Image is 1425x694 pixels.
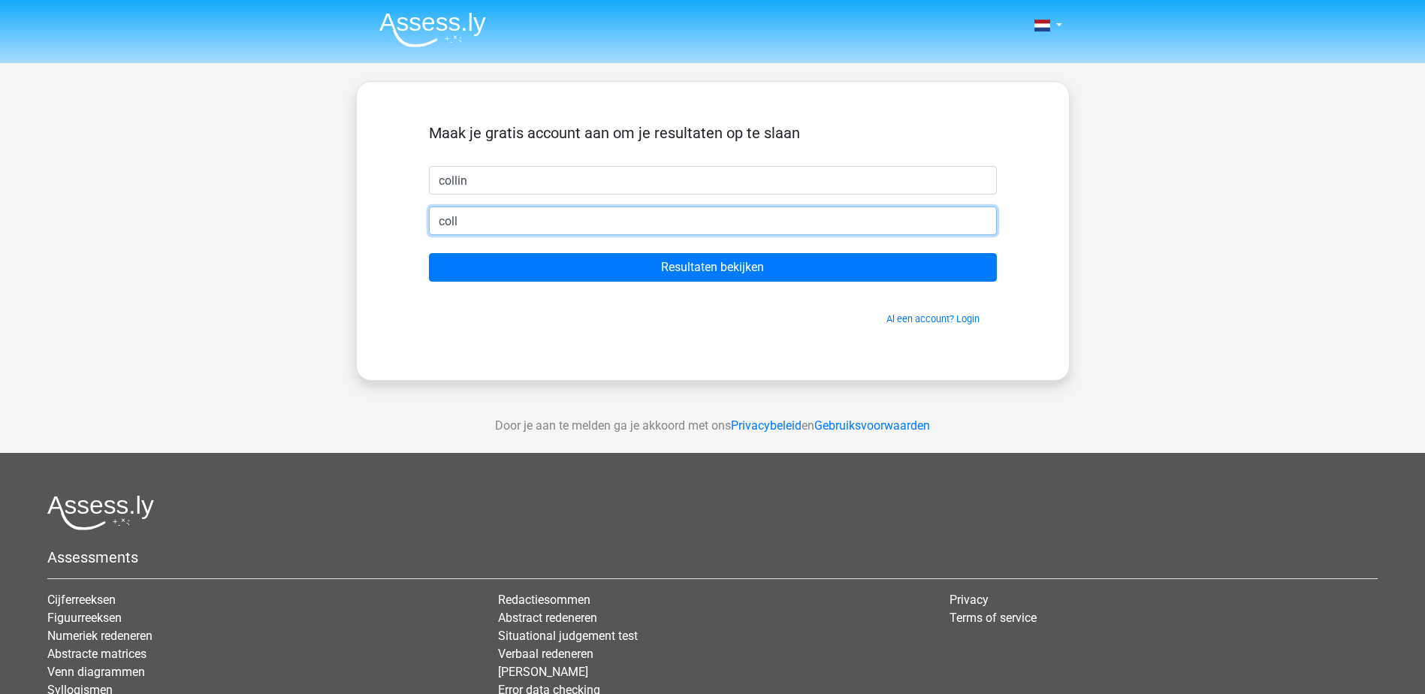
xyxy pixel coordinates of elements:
a: Privacybeleid [731,418,802,433]
h5: Maak je gratis account aan om je resultaten op te slaan [429,124,997,142]
a: Figuurreeksen [47,611,122,625]
input: Voornaam [429,166,997,195]
a: [PERSON_NAME] [498,665,588,679]
img: Assessly logo [47,495,154,530]
a: Venn diagrammen [47,665,145,679]
a: Al een account? Login [886,313,980,324]
a: Abstracte matrices [47,647,146,661]
a: Numeriek redeneren [47,629,152,643]
h5: Assessments [47,548,1378,566]
a: Situational judgement test [498,629,638,643]
a: Gebruiksvoorwaarden [814,418,930,433]
a: Privacy [949,593,989,607]
input: Email [429,207,997,235]
a: Abstract redeneren [498,611,597,625]
a: Verbaal redeneren [498,647,593,661]
input: Resultaten bekijken [429,253,997,282]
a: Cijferreeksen [47,593,116,607]
a: Terms of service [949,611,1037,625]
a: Redactiesommen [498,593,590,607]
img: Assessly [379,12,486,47]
